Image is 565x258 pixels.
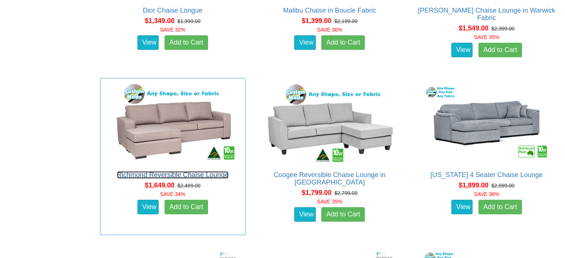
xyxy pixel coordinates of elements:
img: Coogee Reversible Chaise Lounge in Fabric [263,82,396,164]
a: View [451,43,473,58]
del: $2,799.00 [334,190,357,196]
del: $2,999.00 [491,183,514,189]
a: View [294,35,316,50]
span: $1,799.00 [302,189,331,196]
a: View [451,200,473,215]
span: $1,349.00 [145,17,175,25]
a: Add to Cart [321,35,365,50]
a: Add to Cart [478,200,522,215]
a: Coogee Reversible Chaise Lounge in [GEOGRAPHIC_DATA] [274,171,386,186]
font: SAVE 35% [317,199,342,205]
img: Texas 4 Seater Chaise Lounge [420,82,553,164]
del: $2,199.00 [334,18,357,24]
span: $1,649.00 [145,182,175,189]
font: SAVE 36% [474,191,499,197]
a: View [137,200,159,215]
a: View [137,35,159,50]
font: SAVE 32% [160,27,185,33]
span: $1,899.00 [459,182,488,189]
del: $2,499.00 [178,183,201,189]
a: Richmond Reversible Chaise Lounge [117,171,228,179]
a: View [294,207,316,222]
a: [US_STATE] 4 Seater Chaise Lounge [430,171,543,179]
a: Add to Cart [321,207,365,222]
a: Add to Cart [165,35,208,50]
del: $1,999.00 [178,18,201,24]
span: $1,399.00 [302,17,331,25]
a: Dior Chaise Longue [143,7,202,14]
a: Add to Cart [478,43,522,58]
a: Malibu Chaise in Boucle Fabric [283,7,376,14]
font: SAVE 35% [474,34,499,40]
font: SAVE 36% [317,27,342,33]
font: SAVE 34% [160,191,185,197]
img: Richmond Reversible Chaise Lounge [106,82,240,164]
a: Add to Cart [165,200,208,215]
span: $1,549.00 [459,25,488,32]
del: $2,399.00 [491,26,514,32]
a: [PERSON_NAME] Chaise Lounge in Warwick Fabric [418,7,555,22]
